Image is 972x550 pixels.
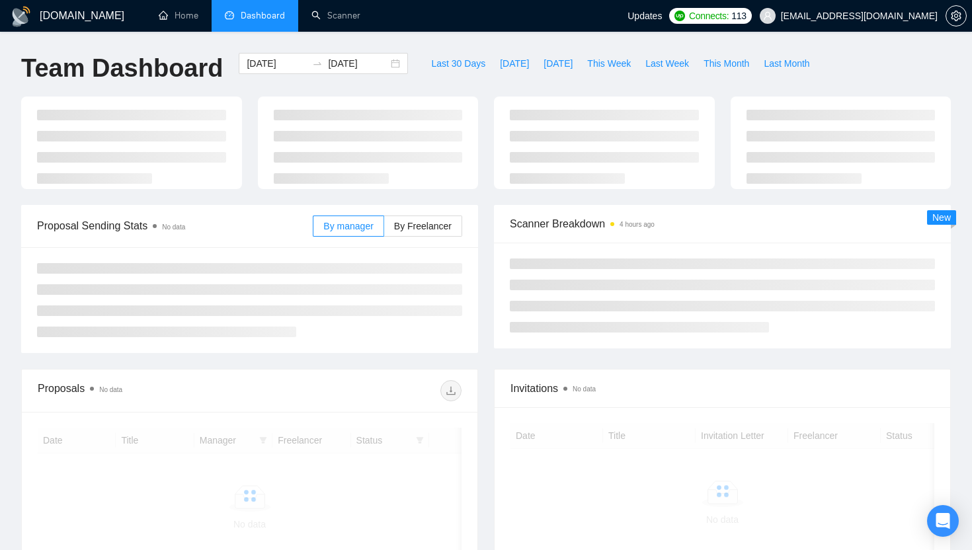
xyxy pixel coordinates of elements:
[21,53,223,84] h1: Team Dashboard
[38,380,250,401] div: Proposals
[674,11,685,21] img: upwork-logo.png
[536,53,580,74] button: [DATE]
[225,11,234,20] span: dashboard
[311,10,360,21] a: searchScanner
[638,53,696,74] button: Last Week
[645,56,689,71] span: Last Week
[431,56,485,71] span: Last 30 Days
[689,9,729,23] span: Connects:
[424,53,493,74] button: Last 30 Days
[764,56,809,71] span: Last Month
[544,56,573,71] span: [DATE]
[628,11,662,21] span: Updates
[394,221,452,231] span: By Freelancer
[11,6,32,27] img: logo
[312,58,323,69] span: swap-right
[763,11,772,20] span: user
[162,223,185,231] span: No data
[927,505,959,537] div: Open Intercom Messenger
[159,10,198,21] a: homeHome
[696,53,756,74] button: This Month
[37,217,313,234] span: Proposal Sending Stats
[587,56,631,71] span: This Week
[756,53,817,74] button: Last Month
[493,53,536,74] button: [DATE]
[323,221,373,231] span: By manager
[932,212,951,223] span: New
[704,56,749,71] span: This Month
[510,380,934,397] span: Invitations
[500,56,529,71] span: [DATE]
[946,11,966,21] span: setting
[620,221,655,228] time: 4 hours ago
[241,10,285,21] span: Dashboard
[247,56,307,71] input: Start date
[328,56,388,71] input: End date
[99,386,122,393] span: No data
[946,11,967,21] a: setting
[312,58,323,69] span: to
[510,216,935,232] span: Scanner Breakdown
[731,9,746,23] span: 113
[573,385,596,393] span: No data
[580,53,638,74] button: This Week
[946,5,967,26] button: setting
